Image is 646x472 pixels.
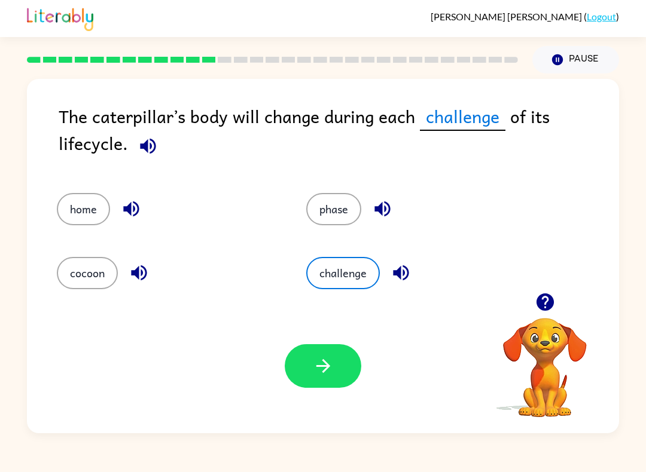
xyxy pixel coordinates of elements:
button: challenge [306,257,380,289]
span: [PERSON_NAME] [PERSON_NAME] [431,11,584,22]
a: Logout [587,11,616,22]
div: ( ) [431,11,619,22]
img: Literably [27,5,93,31]
button: phase [306,193,361,225]
div: The caterpillar’s body will change during each of its lifecycle. [59,103,619,169]
video: Your browser must support playing .mp4 files to use Literably. Please try using another browser. [485,299,605,419]
button: cocoon [57,257,118,289]
button: home [57,193,110,225]
span: challenge [420,103,505,131]
button: Pause [532,46,619,73]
